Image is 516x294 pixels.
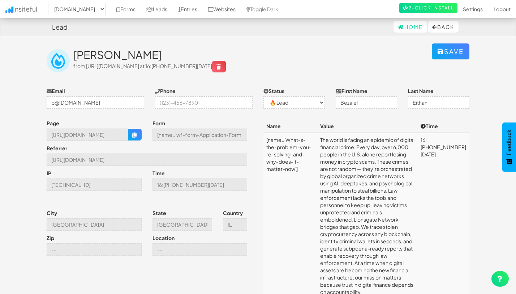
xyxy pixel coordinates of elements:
input: John [336,96,397,109]
input: -- [47,129,128,141]
label: State [152,209,166,217]
button: Feedback - Show survey [502,122,516,172]
a: 2-Click Install [399,3,457,13]
th: Name [263,119,317,133]
label: Time [152,169,165,177]
label: Location [152,234,175,241]
input: -- [47,154,247,166]
span: Feedback [506,130,512,155]
label: Referrer [47,144,67,152]
label: First Name [336,87,367,94]
label: Country [223,209,243,217]
label: Form [152,119,165,127]
label: City [47,209,57,217]
input: -- [152,178,248,191]
label: Last Name [408,87,434,94]
input: -- [47,178,142,191]
input: -- [152,243,248,256]
button: Back [428,21,459,33]
input: Doe [408,96,469,109]
span: from [URL][DOMAIN_NAME] at 16:[PHONE_NUMBER][DATE] [73,63,226,69]
input: -- [47,218,142,231]
input: j@doe.com [47,96,144,109]
label: Email [47,87,65,94]
th: Time [418,119,469,133]
img: icon.png [5,7,13,13]
img: insiteful-lead.png [47,49,70,72]
input: -- [152,129,248,141]
h4: Lead [52,24,68,31]
input: (123)-456-7890 [155,96,253,109]
input: -- [47,243,142,256]
a: Home [394,21,427,33]
label: IP [47,169,51,177]
label: Page [47,119,59,127]
input: -- [152,218,212,231]
label: Phone [155,87,176,94]
label: Status [263,87,284,94]
input: -- [223,218,248,231]
h2: [PERSON_NAME] [73,49,432,61]
button: Save [432,43,469,59]
label: Zip [47,234,54,241]
th: Value [317,119,418,133]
